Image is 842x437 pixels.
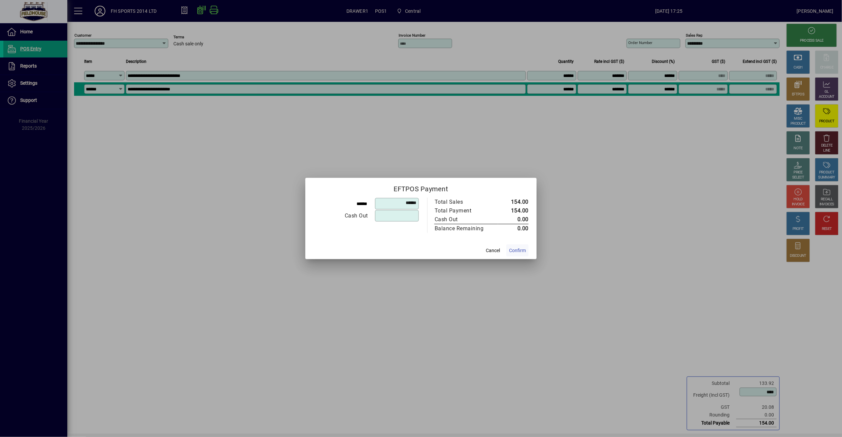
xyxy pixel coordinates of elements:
div: Cash Out [435,215,491,224]
td: 0.00 [498,215,529,224]
h2: EFTPOS Payment [305,178,537,197]
td: 154.00 [498,206,529,215]
td: 0.00 [498,224,529,233]
button: Cancel [482,244,504,256]
span: Cancel [486,247,500,254]
span: Confirm [509,247,526,254]
button: Confirm [506,244,529,256]
td: Total Sales [434,198,498,206]
div: Cash Out [314,212,368,220]
td: Total Payment [434,206,498,215]
td: 154.00 [498,198,529,206]
div: Balance Remaining [435,225,491,233]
